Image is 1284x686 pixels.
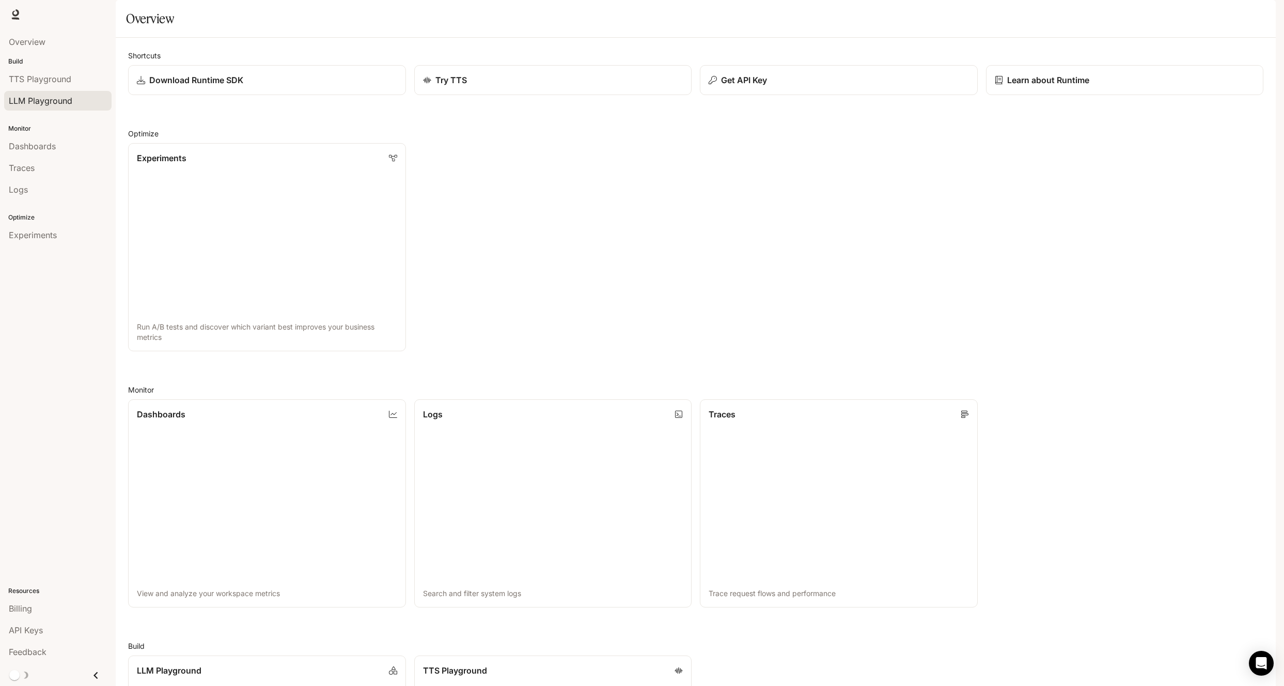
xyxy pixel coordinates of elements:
p: Get API Key [721,74,767,86]
a: TracesTrace request flows and performance [700,399,978,607]
a: Learn about Runtime [986,65,1264,95]
p: Try TTS [435,74,467,86]
h2: Shortcuts [128,50,1263,61]
p: TTS Playground [423,664,487,677]
p: View and analyze your workspace metrics [137,588,397,599]
p: Experiments [137,152,186,164]
p: Traces [709,408,735,420]
a: LogsSearch and filter system logs [414,399,692,607]
p: Logs [423,408,443,420]
p: Dashboards [137,408,185,420]
h2: Optimize [128,128,1263,139]
p: LLM Playground [137,664,201,677]
button: Get API Key [700,65,978,95]
p: Search and filter system logs [423,588,683,599]
a: Try TTS [414,65,692,95]
div: Open Intercom Messenger [1249,651,1274,676]
p: Learn about Runtime [1007,74,1089,86]
p: Download Runtime SDK [149,74,243,86]
p: Trace request flows and performance [709,588,969,599]
a: ExperimentsRun A/B tests and discover which variant best improves your business metrics [128,143,406,351]
p: Run A/B tests and discover which variant best improves your business metrics [137,322,397,342]
a: DashboardsView and analyze your workspace metrics [128,399,406,607]
h2: Monitor [128,384,1263,395]
h1: Overview [126,8,174,29]
h2: Build [128,641,1263,651]
a: Download Runtime SDK [128,65,406,95]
